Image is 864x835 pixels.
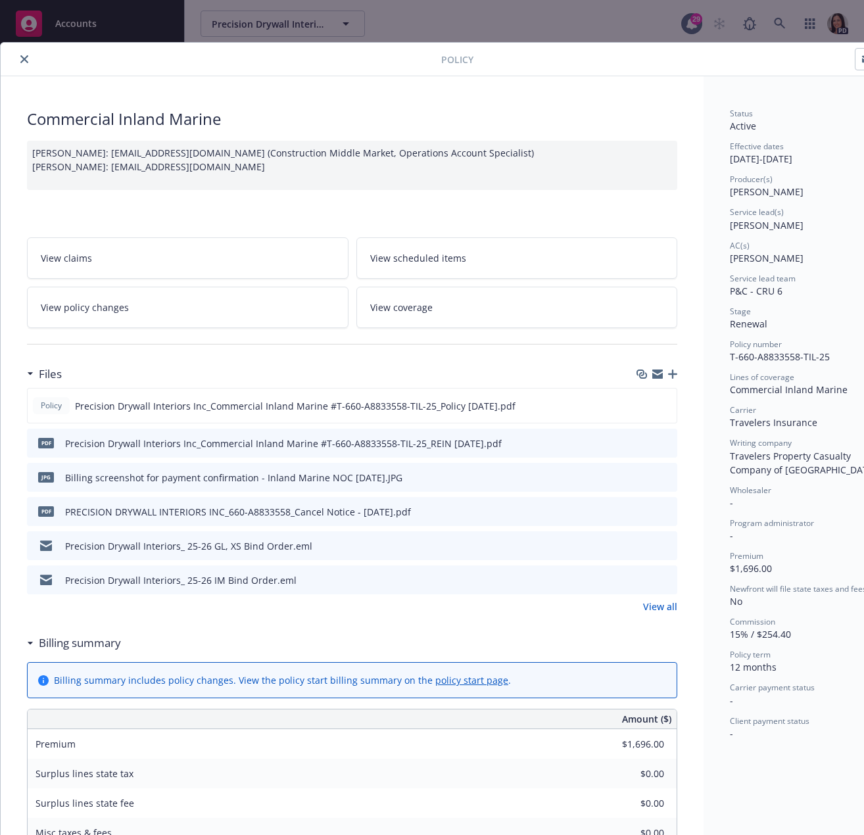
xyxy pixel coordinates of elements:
span: No [730,595,742,608]
div: Billing screenshot for payment confirmation - Inland Marine NOC [DATE].JPG [65,471,402,485]
span: - [730,496,733,509]
span: $1,696.00 [730,562,772,575]
span: [PERSON_NAME] [730,252,804,264]
span: Premium [730,550,763,561]
div: Precision Drywall Interiors_ 25-26 IM Bind Order.eml [65,573,297,587]
span: Renewal [730,318,767,330]
button: download file [639,539,650,553]
span: Commission [730,616,775,627]
span: Travelers Insurance [730,416,817,429]
span: Carrier [730,404,756,416]
input: 0.00 [587,734,672,754]
span: - [730,727,733,740]
span: Service lead(s) [730,206,784,218]
span: Lines of coverage [730,371,794,383]
button: preview file [660,471,672,485]
span: Premium [36,738,76,750]
a: policy start page [435,674,508,686]
button: close [16,51,32,67]
span: Policy [38,400,64,412]
span: Surplus lines state tax [36,767,133,780]
span: Program administrator [730,517,814,529]
span: View scheduled items [370,251,466,265]
a: View claims [27,237,348,279]
button: preview file [660,399,671,413]
span: Client payment status [730,715,809,727]
button: download file [639,573,650,587]
span: Precision Drywall Interiors Inc_Commercial Inland Marine #T-660-A8833558-TIL-25_Policy [DATE].pdf [75,399,516,413]
input: 0.00 [587,764,672,784]
input: 0.00 [587,794,672,813]
span: View claims [41,251,92,265]
button: download file [639,471,650,485]
span: Carrier payment status [730,682,815,693]
span: Wholesaler [730,485,771,496]
h3: Files [39,366,62,383]
button: preview file [660,573,672,587]
a: View all [643,600,677,613]
div: [PERSON_NAME]: [EMAIL_ADDRESS][DOMAIN_NAME] (Construction Middle Market, Operations Account Speci... [27,141,677,190]
div: PRECISION DRYWALL INTERIORS INC_660-A8833558_Cancel Notice - [DATE].pdf [65,505,411,519]
span: AC(s) [730,240,750,251]
div: Billing summary [27,634,121,652]
span: Active [730,120,756,132]
h3: Billing summary [39,634,121,652]
a: View coverage [356,287,678,328]
span: Surplus lines state fee [36,797,134,809]
div: Files [27,366,62,383]
span: pdf [38,506,54,516]
span: Effective dates [730,141,784,152]
div: Billing summary includes policy changes. View the policy start billing summary on the . [54,673,511,687]
div: Precision Drywall Interiors_ 25-26 GL, XS Bind Order.eml [65,539,312,553]
span: View coverage [370,300,433,314]
div: Precision Drywall Interiors Inc_Commercial Inland Marine #T-660-A8833558-TIL-25_REIN [DATE].pdf [65,437,502,450]
span: Stage [730,306,751,317]
span: Policy number [730,339,782,350]
span: 12 months [730,661,777,673]
span: [PERSON_NAME] [730,219,804,231]
span: Writing company [730,437,792,448]
span: - [730,529,733,542]
span: [PERSON_NAME] [730,185,804,198]
a: View scheduled items [356,237,678,279]
span: Producer(s) [730,174,773,185]
span: Amount ($) [622,712,671,726]
span: T-660-A8833558-TIL-25 [730,350,830,363]
span: 15% / $254.40 [730,628,791,640]
button: preview file [660,539,672,553]
span: Status [730,108,753,119]
span: Service lead team [730,273,796,284]
a: View policy changes [27,287,348,328]
button: download file [638,399,649,413]
span: JPG [38,472,54,482]
span: P&C - CRU 6 [730,285,782,297]
button: preview file [660,505,672,519]
button: download file [639,505,650,519]
span: pdf [38,438,54,448]
span: View policy changes [41,300,129,314]
button: download file [639,437,650,450]
button: preview file [660,437,672,450]
span: - [730,694,733,707]
span: Policy term [730,649,771,660]
span: Policy [441,53,473,66]
div: Commercial Inland Marine [27,108,677,130]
